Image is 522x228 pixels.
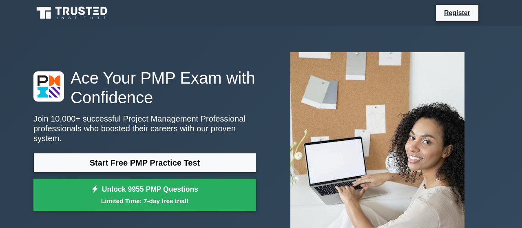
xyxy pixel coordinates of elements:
small: Limited Time: 7-day free trial! [44,196,246,206]
h1: Ace Your PMP Exam with Confidence [33,68,256,107]
a: Register [439,8,475,18]
a: Unlock 9955 PMP QuestionsLimited Time: 7-day free trial! [33,179,256,211]
a: Start Free PMP Practice Test [33,153,256,173]
p: Join 10,000+ successful Project Management Professional professionals who boosted their careers w... [33,114,256,143]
